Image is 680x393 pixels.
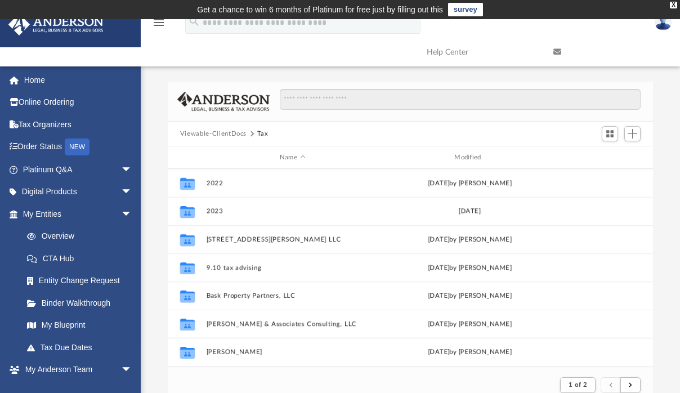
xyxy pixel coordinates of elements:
[8,136,149,159] a: Order StatusNEW
[65,139,90,155] div: NEW
[569,382,587,388] span: 1 of 2
[152,16,165,29] i: menu
[624,126,641,142] button: Add
[8,91,149,114] a: Online Ordering
[121,359,144,382] span: arrow_drop_down
[5,14,107,35] img: Anderson Advisors Platinum Portal
[16,336,149,359] a: Tax Due Dates
[602,126,619,142] button: Switch to Grid View
[383,207,556,217] div: [DATE]
[16,314,144,337] a: My Blueprint
[8,113,149,136] a: Tax Organizers
[121,181,144,204] span: arrow_drop_down
[168,169,653,368] div: grid
[206,264,378,271] button: 9.10 tax advising
[206,292,378,300] button: Bask Property Partners, LLC
[206,349,378,356] button: [PERSON_NAME]
[152,21,165,29] a: menu
[655,14,672,30] img: User Pic
[383,263,556,273] div: [DATE] by [PERSON_NAME]
[16,270,149,292] a: Entity Change Request
[206,236,378,243] button: [STREET_ADDRESS][PERSON_NAME] LLC
[8,181,149,203] a: Digital Productsarrow_drop_down
[257,129,269,139] button: Tax
[383,319,556,329] div: [DATE] by [PERSON_NAME]
[383,235,556,245] div: [DATE] by [PERSON_NAME]
[8,158,149,181] a: Platinum Q&Aarrow_drop_down
[8,69,149,91] a: Home
[206,180,378,187] button: 2022
[173,153,201,163] div: id
[180,129,247,139] button: Viewable-ClientDocs
[121,203,144,226] span: arrow_drop_down
[561,153,639,163] div: id
[8,359,144,381] a: My Anderson Teamarrow_drop_down
[383,291,556,301] div: [DATE] by [PERSON_NAME]
[197,3,443,16] div: Get a chance to win 6 months of Platinum for free just by filling out this
[8,203,149,225] a: My Entitiesarrow_drop_down
[383,347,556,358] div: [DATE] by [PERSON_NAME]
[448,3,483,16] a: survey
[206,320,378,328] button: [PERSON_NAME] & Associates Consulting, LLC
[16,247,149,270] a: CTA Hub
[418,30,545,74] a: Help Center
[280,89,641,110] input: Search files and folders
[205,153,378,163] div: Name
[560,377,596,393] button: 1 of 2
[206,208,378,215] button: 2023
[16,292,149,314] a: Binder Walkthrough
[16,225,149,248] a: Overview
[121,158,144,181] span: arrow_drop_down
[670,2,677,8] div: close
[383,153,556,163] div: Modified
[188,15,200,28] i: search
[383,178,556,189] div: [DATE] by [PERSON_NAME]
